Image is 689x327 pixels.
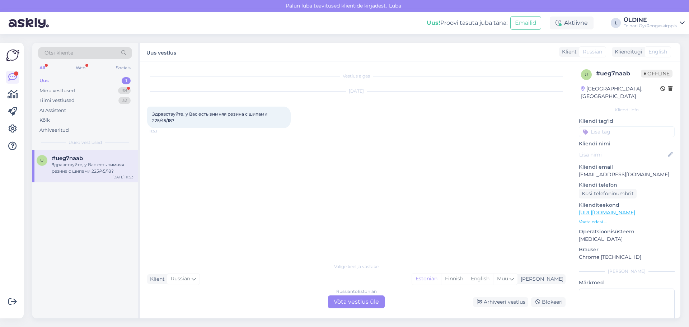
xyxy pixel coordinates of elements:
div: AI Assistent [39,107,66,114]
span: u [40,158,44,163]
p: Kliendi telefon [579,181,675,189]
div: English [467,274,493,284]
div: 32 [118,97,131,104]
span: Uued vestlused [69,139,102,146]
span: Otsi kliente [44,49,73,57]
div: Socials [114,63,132,73]
span: Offline [641,70,672,78]
div: Klient [147,275,165,283]
div: # ueg7naab [596,69,641,78]
div: Valige keel ja vastake [147,263,566,270]
a: ÜLDINETeinari Oy/Rengaskirppis [624,17,685,29]
div: Arhiveeritud [39,127,69,134]
p: Kliendi nimi [579,140,675,148]
label: Uus vestlus [146,47,176,57]
div: ÜLDINE [624,17,677,23]
div: All [38,63,46,73]
span: u [585,72,588,77]
input: Lisa nimi [579,151,666,159]
p: Chrome [TECHNICAL_ID] [579,253,675,261]
span: Muu [497,275,508,282]
span: English [648,48,667,56]
div: Estonian [412,274,441,284]
div: Web [74,63,87,73]
div: L [611,18,621,28]
div: [DATE] 11:53 [112,174,133,180]
div: Minu vestlused [39,87,75,94]
div: Teinari Oy/Rengaskirppis [624,23,677,29]
div: [DATE] [147,88,566,94]
p: Märkmed [579,279,675,286]
div: Klienditugi [612,48,642,56]
div: 38 [118,87,131,94]
span: #ueg7naab [52,155,83,162]
input: Lisa tag [579,126,675,137]
p: Vaata edasi ... [579,219,675,225]
div: Kõik [39,117,50,124]
div: [GEOGRAPHIC_DATA], [GEOGRAPHIC_DATA] [581,85,660,100]
div: [PERSON_NAME] [579,268,675,275]
div: [PERSON_NAME] [518,275,563,283]
span: 11:53 [149,129,176,134]
p: Brauser [579,246,675,253]
div: Klient [559,48,577,56]
p: Klienditeekond [579,201,675,209]
p: Operatsioonisüsteem [579,228,675,235]
img: Askly Logo [6,48,19,62]
button: Emailid [510,16,541,30]
div: Kliendi info [579,107,675,113]
span: Russian [171,275,190,283]
span: Здравствуйте, у Вас есть зимняя резина с шипами 225/45/18? [152,111,268,123]
p: Kliendi tag'id [579,117,675,125]
div: 1 [122,77,131,84]
p: [EMAIL_ADDRESS][DOMAIN_NAME] [579,171,675,178]
span: Russian [583,48,602,56]
div: Russian to Estonian [336,288,377,295]
div: Finnish [441,274,467,284]
div: Arhiveeri vestlus [473,297,528,307]
div: Küsi telefoninumbrit [579,189,637,198]
div: Blokeeri [531,297,566,307]
span: Luba [387,3,403,9]
p: [MEDICAL_DATA] [579,235,675,243]
a: [URL][DOMAIN_NAME] [579,209,635,216]
div: Tiimi vestlused [39,97,75,104]
b: Uus! [427,19,440,26]
div: Vestlus algas [147,73,566,79]
div: Здравствуйте, у Вас есть зимняя резина с шипами 225/45/18? [52,162,133,174]
div: Uus [39,77,49,84]
div: Aktiivne [550,17,594,29]
p: Kliendi email [579,163,675,171]
div: Võta vestlus üle [328,295,385,308]
div: Proovi tasuta juba täna: [427,19,507,27]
